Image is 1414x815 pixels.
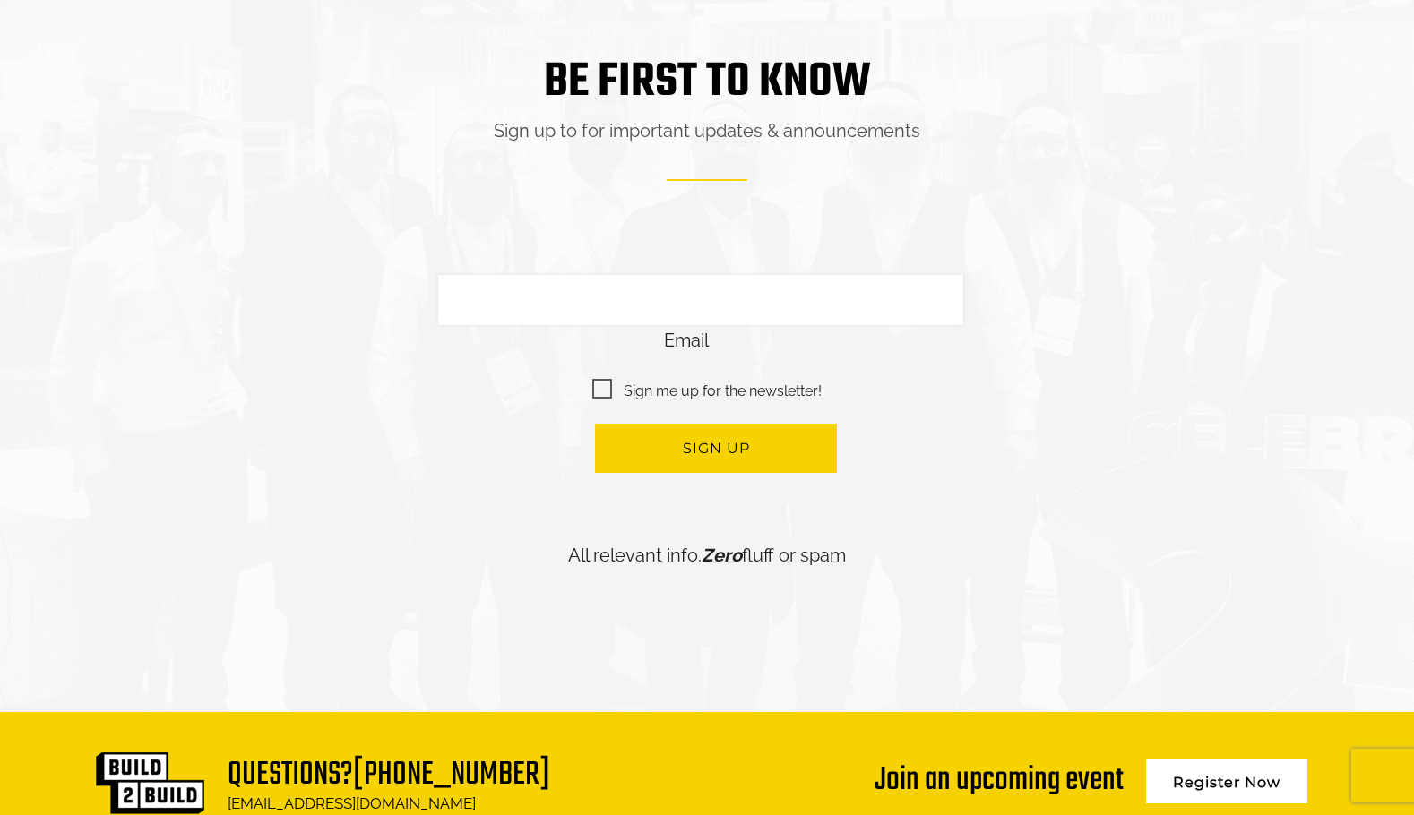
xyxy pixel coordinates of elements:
span: Sign me up for the newsletter! [592,380,822,402]
div: Minimize live chat window [294,9,337,52]
a: [EMAIL_ADDRESS][DOMAIN_NAME] [228,794,476,812]
a: [PHONE_NUMBER] [353,750,550,801]
em: Zero [702,545,742,566]
p: All relevant info. fluff or spam [93,540,1321,571]
button: Sign up [595,424,837,473]
input: Enter your email address [23,219,327,258]
label: Email [664,330,709,351]
a: Register Now [1146,759,1307,803]
h1: Be first to know [93,55,1321,111]
em: Submit [263,552,325,576]
form: Contact form [259,239,1155,540]
div: Leave a message [93,100,301,124]
textarea: Type your message and click 'Submit' [23,271,327,536]
h1: Questions? [228,759,550,791]
p: Sign up to for important updates & announcements [93,116,1321,181]
input: Enter your last name [23,166,327,205]
div: Join an upcoming event [875,751,1124,797]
